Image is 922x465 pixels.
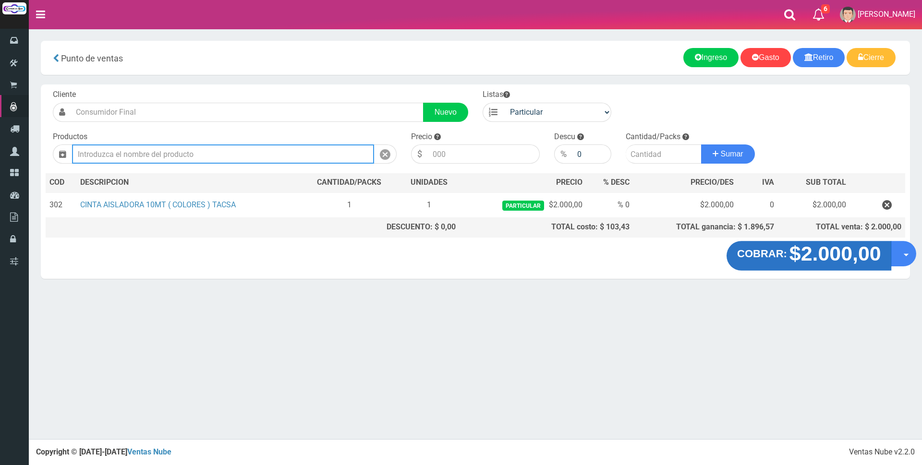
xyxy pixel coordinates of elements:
[782,222,901,233] div: TOTAL venta: $ 2.000,00
[36,447,171,456] strong: Copyright © [DATE]-[DATE]
[572,144,611,164] input: 000
[53,131,87,143] label: Productos
[76,173,300,192] th: DES
[603,178,630,187] span: % DESC
[556,177,582,188] span: PRECIO
[821,4,830,13] span: 6
[127,447,171,456] a: Ventas Nube
[411,144,428,164] div: $
[793,48,845,67] a: Retiro
[701,144,755,164] button: Sumar
[840,7,856,23] img: User Image
[423,103,468,122] a: Nuevo
[46,192,76,218] td: 302
[460,192,587,218] td: $2.000,00
[737,248,787,260] strong: COBRAR:
[633,192,738,218] td: $2.000,00
[554,144,572,164] div: %
[300,192,398,218] td: 1
[72,144,374,164] input: Introduzca el nombre del producto
[399,173,460,192] th: UNIDADES
[849,447,915,458] div: Ventas Nube v2.2.0
[399,192,460,218] td: 1
[683,48,739,67] a: Ingreso
[586,192,633,218] td: % 0
[637,222,774,233] div: TOTAL ganancia: $ 1.896,57
[626,131,680,143] label: Cantidad/Packs
[428,144,540,164] input: 000
[858,10,915,19] span: [PERSON_NAME]
[2,2,26,14] img: Logo grande
[61,53,123,63] span: Punto de ventas
[502,201,544,211] span: Particular
[738,192,778,218] td: 0
[71,103,424,122] input: Consumidor Final
[80,200,236,209] a: CINTA AISLADORA 10MT ( COLORES ) TACSA
[411,131,432,143] label: Precio
[778,192,850,218] td: $2.000,00
[806,177,846,188] span: SUB TOTAL
[46,173,76,192] th: COD
[303,222,455,233] div: DESCUENTO: $ 0,00
[53,89,76,100] label: Cliente
[721,150,743,158] span: Sumar
[727,241,892,271] button: COBRAR: $2.000,00
[300,173,398,192] th: CANTIDAD/PACKS
[463,222,630,233] div: TOTAL costo: $ 103,43
[691,178,734,187] span: PRECIO/DES
[789,242,881,265] strong: $2.000,00
[94,178,129,187] span: CRIPCION
[847,48,896,67] a: Cierre
[483,89,510,100] label: Listas
[762,178,774,187] span: IVA
[554,131,575,143] label: Descu
[740,48,791,67] a: Gasto
[626,144,702,164] input: Cantidad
